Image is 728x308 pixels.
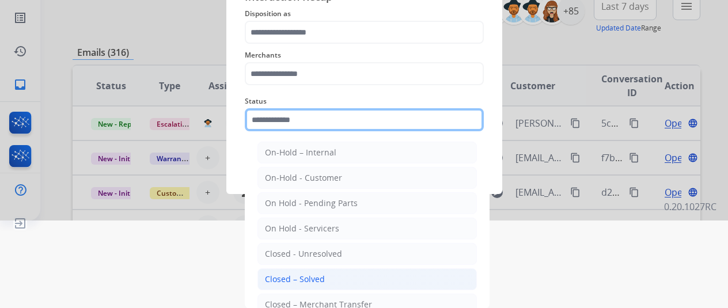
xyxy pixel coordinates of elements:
[245,48,484,62] span: Merchants
[664,200,716,214] p: 0.20.1027RC
[265,248,342,260] div: Closed - Unresolved
[245,7,484,21] span: Disposition as
[265,223,339,234] div: On Hold - Servicers
[265,197,358,209] div: On Hold - Pending Parts
[265,273,325,285] div: Closed – Solved
[245,94,484,108] span: Status
[265,172,342,184] div: On-Hold - Customer
[265,147,336,158] div: On-Hold – Internal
